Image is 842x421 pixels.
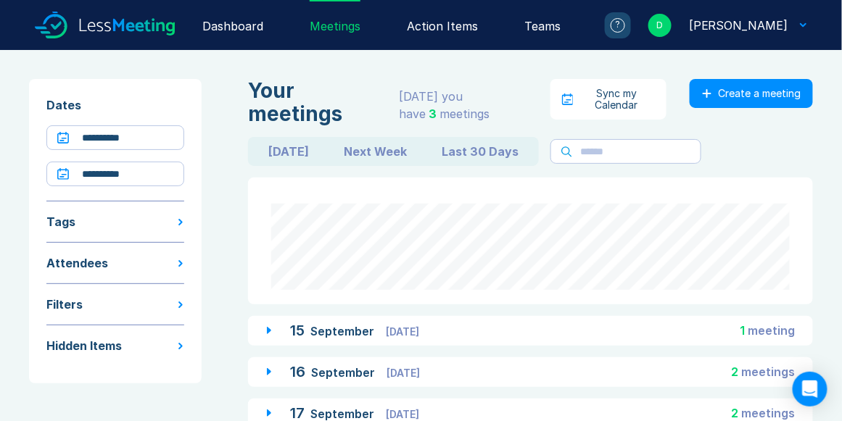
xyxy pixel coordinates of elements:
span: [DATE] [387,367,420,379]
span: meeting [748,323,796,338]
span: meeting s [742,364,796,379]
div: Dates [46,96,184,114]
div: Tags [46,213,75,230]
div: Hidden Items [46,337,122,354]
button: [DATE] [251,140,326,163]
span: 16 [290,363,305,380]
div: Filters [46,296,83,313]
a: ? [587,12,631,38]
span: [DATE] [386,408,419,420]
span: 2 [732,364,739,379]
span: 2 [732,406,739,420]
button: Sync my Calendar [550,79,666,120]
span: September [310,324,377,338]
div: Create a meeting [719,88,801,99]
div: D [648,14,672,37]
span: [DATE] [386,325,419,338]
span: September [311,365,378,380]
span: 3 [429,107,437,121]
span: September [310,407,377,421]
span: meeting s [742,406,796,420]
div: ? [611,18,625,33]
div: David Fox [689,17,788,34]
button: Next Week [326,140,424,163]
div: Attendees [46,254,108,272]
div: [DATE] you have meeting s [400,88,551,122]
button: Last 30 Days [424,140,536,163]
span: 1 [740,323,746,338]
span: 15 [290,322,305,339]
button: Create a meeting [690,79,813,108]
div: Your meetings [248,79,387,125]
div: Open Intercom Messenger [793,372,827,407]
div: Sync my Calendar [579,88,655,111]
